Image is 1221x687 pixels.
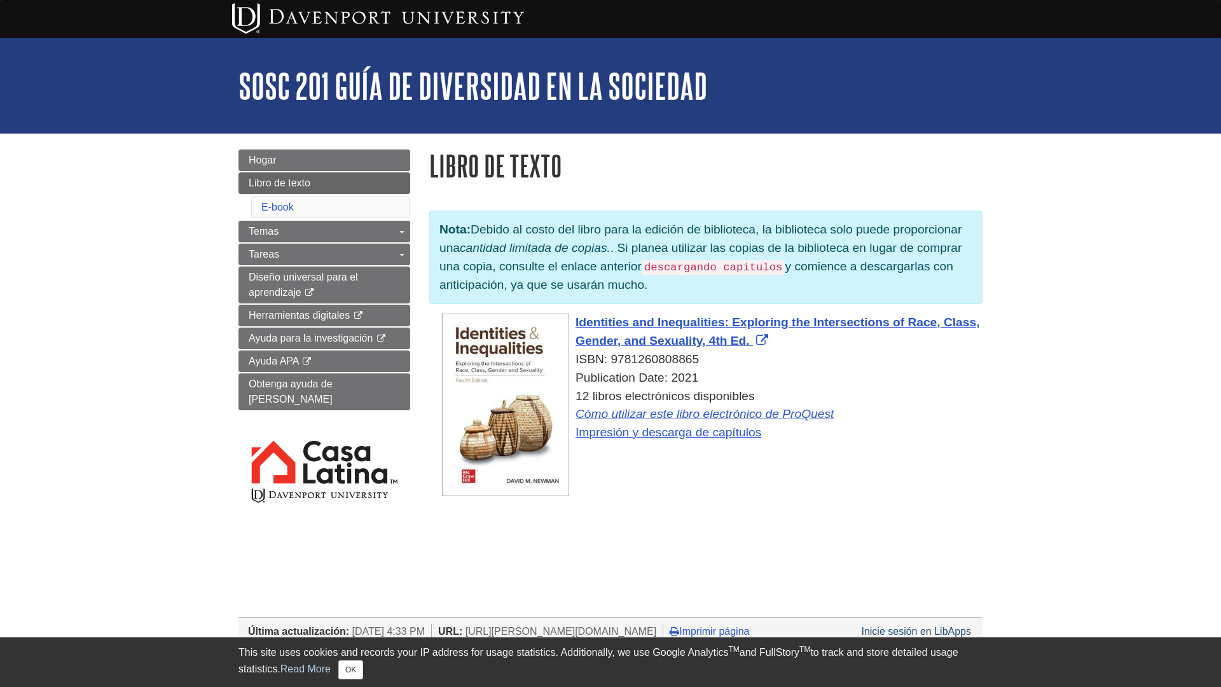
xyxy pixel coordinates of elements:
[249,155,277,165] span: Hogar
[670,626,679,636] i: Imprimir página
[249,249,279,260] span: Tareas
[249,333,373,343] span: Ayuda para la investigación
[249,310,350,321] span: Herramientas digitales
[670,626,749,637] a: Imprimir página
[304,289,315,297] i: This link opens in a new window
[338,660,363,679] button: Close
[238,149,410,527] div: Guide Page Menu
[376,335,387,343] i: This link opens in a new window
[642,260,785,275] code: descargando capitulos
[249,378,333,405] span: Obtenga ayuda de [PERSON_NAME]
[238,328,410,349] a: Ayuda para la investigación
[799,645,810,654] sup: TM
[353,312,364,320] i: This link opens in a new window
[576,407,834,420] a: Cómo utilizar este libro electrónico de ProQuest
[576,316,979,347] a: Link opens in new window
[238,305,410,326] a: Herramientas digitales
[429,149,983,182] h1: Libro de texto
[576,316,979,347] span: Identities and Inequalities: Exploring the Intersections of Race, Class, Gender, and Sexuality, 4...
[576,426,761,439] a: Impresión y descarga de capítulos
[442,350,983,369] div: ISBN: 9781260808865
[238,350,410,372] a: Ayuda APA
[238,172,410,194] a: Libro de texto
[442,387,983,442] div: 12 libros electrónicos disponibles
[238,267,410,303] a: Diseño universal para el aprendizaje
[442,314,569,496] img: Cover Art
[249,356,299,366] span: Ayuda APA
[439,223,471,236] strong: Nota:
[249,177,310,188] span: Libro de texto
[301,357,312,366] i: This link opens in a new window
[466,626,657,637] span: [URL][PERSON_NAME][DOMAIN_NAME]
[429,211,983,304] p: Debido al costo del libro para la edición de biblioteca, la biblioteca solo puede proporcionar un...
[352,626,425,637] span: [DATE] 4:33 PM
[238,66,707,106] a: SOSC 201 Guía de Diversidad en la Sociedad
[248,626,349,637] span: Última actualización:
[249,226,279,237] span: Temas
[238,645,983,679] div: This site uses cookies and records your IP address for usage statistics. Additionally, we use Goo...
[442,369,983,387] div: Publication Date: 2021
[280,663,331,674] a: Read More
[460,241,610,254] em: cantidad limitada de copias.
[238,244,410,265] a: Tareas
[238,149,410,171] a: Hogar
[728,645,739,654] sup: TM
[861,626,971,637] a: Inicie sesión en LibApps
[438,626,462,637] span: URL:
[232,3,524,34] img: Davenport University
[249,272,358,298] span: Diseño universal para el aprendizaje
[238,373,410,410] a: Obtenga ayuda de [PERSON_NAME]
[261,202,294,212] a: E-book
[238,221,410,242] a: Temas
